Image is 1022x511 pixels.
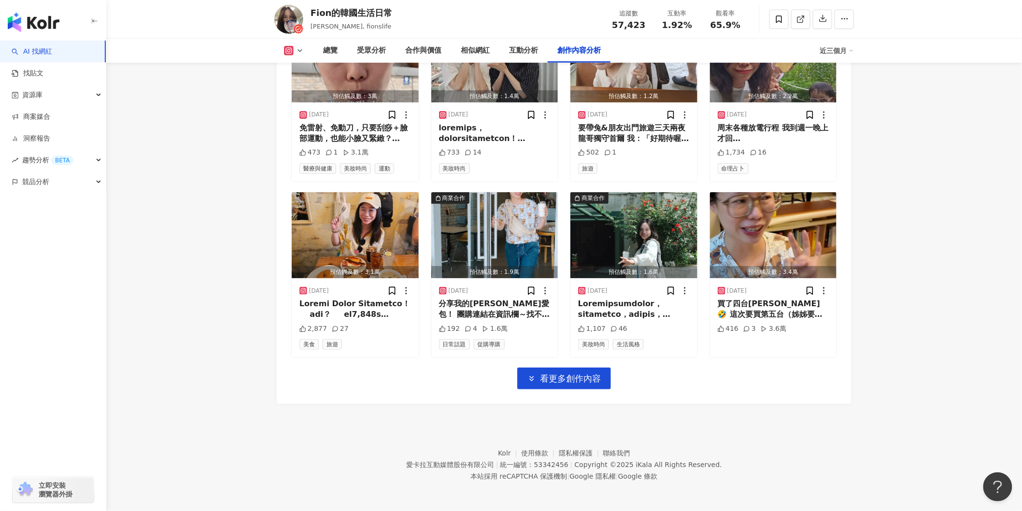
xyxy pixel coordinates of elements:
div: 預估觸及數：3.1萬 [292,266,419,278]
span: 美妝時尚 [340,163,371,174]
span: 1.92% [662,20,692,30]
div: 統一編號：53342456 [500,461,568,468]
div: 預估觸及數：1.4萬 [431,90,558,102]
div: 商業合作 [582,193,605,203]
div: 創作內容分析 [557,45,601,57]
button: 商業合作預估觸及數：1.9萬 [431,192,558,278]
div: 1 [604,148,617,157]
span: 日常話題 [439,339,470,350]
span: 競品分析 [22,171,49,193]
div: 預估觸及數：1.6萬 [570,266,697,278]
span: 美食 [299,339,319,350]
div: Copyright © 2025 All Rights Reserved. [575,461,722,468]
span: 美妝時尚 [439,163,470,174]
span: 看更多創作內容 [540,373,601,384]
div: 3 [743,324,756,334]
span: 57,423 [612,20,645,30]
div: 502 [578,148,599,157]
div: 3.1萬 [343,148,369,157]
button: 預估觸及數：3.4萬 [710,192,837,278]
div: [DATE] [449,111,468,119]
div: 近三個月 [820,43,854,58]
div: 要帶兔&朋友出門旅遊三天兩夜 龍哥獨守首爾 我：「好期待喔~~」 [PERSON_NAME]: 「我也很期待(≧w≦)/」 😏 圖為愛把風扇當吹風機的兔闆 [578,123,690,144]
span: 命理占卜 [718,163,749,174]
button: 商業合作預估觸及數：1.6萬 [570,192,697,278]
div: [DATE] [309,111,329,119]
div: 免雷射、免動刀，只要刮痧＋臉部運動，也能小臉又緊緻？ 這不是什麼妖術🤣 ，而是[DEMOGRAPHIC_DATA]物理治療師Sua老師運用她對顳顎關節復健的專業，以物理治療為基礎，用按摩、刮痧、... [299,123,411,144]
span: 立即安裝 瀏覽器外掛 [39,481,72,498]
span: | [570,461,573,468]
img: post-image [431,192,558,278]
div: 預估觸及數：3萬 [292,90,419,102]
img: KOL Avatar [274,5,303,34]
a: 使用條款 [522,449,559,457]
div: [DATE] [449,287,468,295]
span: | [616,472,618,480]
div: Loremi Dolor Sitametco！ adi？ el7,848s（doe02t） incIdiduntutla～ e1389dol，ma60al。enimadmi，veniamq34n... [299,298,411,320]
div: loremips，dolorsitametcon！ adipiscin，elitseddoeiusmo。temporincididu，utl「etd」magna。 aliquaenimad，mi... [439,123,551,144]
div: 416 [718,324,739,334]
img: post-image [710,192,837,278]
div: 買了四台[PERSON_NAME]🤣 這次要買第五台（姊姊要買給公婆） 團購連結在個人檔案！ [718,298,829,320]
img: post-image [292,192,419,278]
span: 運動 [375,163,394,174]
a: 聯絡我們 [603,449,630,457]
span: | [496,461,498,468]
div: 1,734 [718,148,745,157]
div: 預估觸及數：2.2萬 [710,90,837,102]
a: chrome extension立即安裝 瀏覽器外掛 [13,477,94,503]
div: 周末各種放電行程 我到週一晚上才回[DEMOGRAPHIC_DATA] [718,123,829,144]
iframe: Help Scout Beacon - Open [983,472,1012,501]
button: 預估觸及數：3.1萬 [292,192,419,278]
div: 總覽 [323,45,338,57]
div: [DATE] [309,287,329,295]
div: 16 [750,148,767,157]
div: 相似網紅 [461,45,490,57]
div: 1.6萬 [482,324,508,334]
div: 預估觸及數：1.9萬 [431,266,558,278]
span: | [568,472,570,480]
a: Google 隱私權 [569,472,616,480]
div: 追蹤數 [610,9,647,18]
div: 14 [465,148,482,157]
div: 733 [439,148,460,157]
span: 生活風格 [613,339,644,350]
div: 互動分析 [509,45,538,57]
div: 1,107 [578,324,606,334]
a: iKala [636,461,653,468]
a: Google 條款 [618,472,658,480]
div: 互動率 [659,9,696,18]
div: [DATE] [727,287,747,295]
div: 3.6萬 [761,324,786,334]
a: 找貼文 [12,69,43,78]
a: Kolr [498,449,521,457]
div: 46 [610,324,627,334]
div: 分享我的[PERSON_NAME]愛包！ 團購連結在資訊欄～找不到的請私訊我！ [439,298,551,320]
button: 看更多創作內容 [517,368,611,389]
div: 192 [439,324,460,334]
span: rise [12,157,18,164]
a: searchAI 找網紅 [12,47,52,57]
a: 商案媒合 [12,112,50,122]
div: 2,877 [299,324,327,334]
a: 隱私權保護 [559,449,603,457]
div: 1 [326,148,338,157]
div: [DATE] [588,287,608,295]
a: 洞察報告 [12,134,50,143]
div: 受眾分析 [357,45,386,57]
span: [PERSON_NAME], fionslife [311,23,391,30]
img: post-image [570,192,697,278]
div: [DATE] [727,111,747,119]
span: 趨勢分析 [22,149,73,171]
img: logo [8,13,59,32]
span: 醫療與健康 [299,163,336,174]
span: 促購導購 [474,339,505,350]
div: 愛卡拉互動媒體股份有限公司 [406,461,494,468]
div: 473 [299,148,321,157]
div: 4 [465,324,477,334]
div: [DATE] [588,111,608,119]
div: 商業合作 [442,193,466,203]
div: 預估觸及數：3.4萬 [710,266,837,278]
span: 旅遊 [578,163,597,174]
span: 旅遊 [323,339,342,350]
